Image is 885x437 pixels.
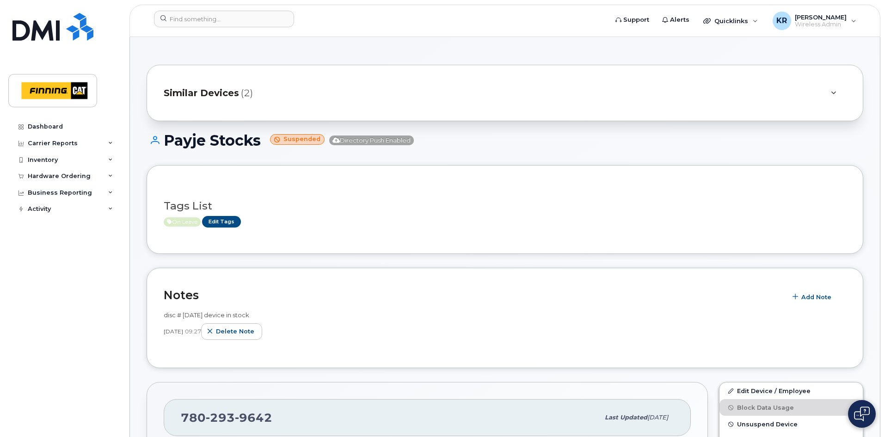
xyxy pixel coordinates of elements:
[801,293,831,302] span: Add Note
[719,382,863,399] a: Edit Device / Employee
[647,414,668,421] span: [DATE]
[737,421,798,428] span: Unsuspend Device
[181,411,272,425] span: 780
[164,311,249,319] span: disc # [DATE] device in stock
[164,86,239,100] span: Similar Devices
[719,399,863,416] button: Block Data Usage
[164,200,846,212] h3: Tags List
[605,414,647,421] span: Last updated
[206,411,235,425] span: 293
[235,411,272,425] span: 9642
[787,289,839,305] button: Add Note
[185,327,201,335] span: 09:27
[270,134,325,145] small: Suspended
[719,416,863,432] button: Unsuspend Device
[854,406,870,421] img: Open chat
[216,327,254,336] span: Delete note
[241,86,253,100] span: (2)
[329,135,414,145] span: Directory Push Enabled
[201,323,262,340] button: Delete note
[202,216,241,228] a: Edit Tags
[164,327,183,335] span: [DATE]
[164,217,201,227] span: Active
[147,132,863,148] h1: Payje Stocks
[164,288,782,302] h2: Notes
